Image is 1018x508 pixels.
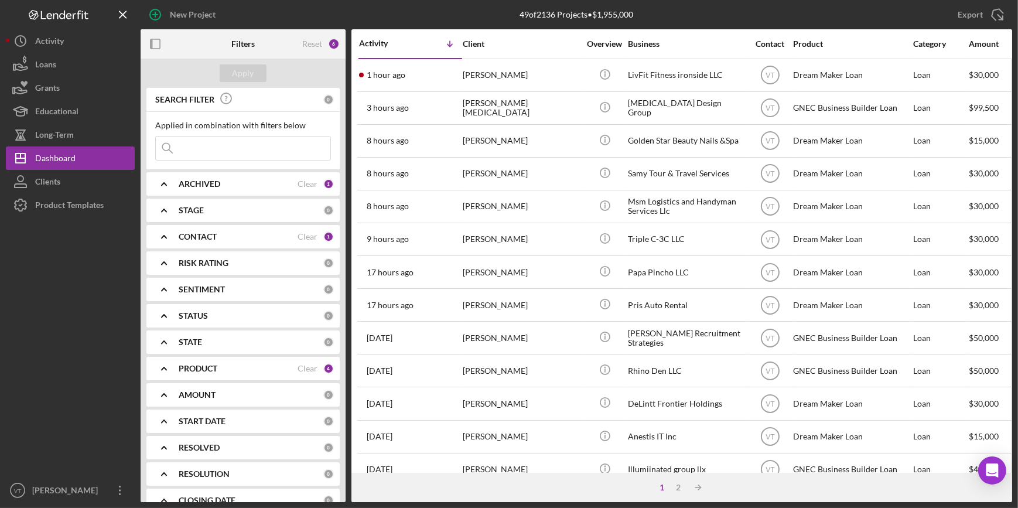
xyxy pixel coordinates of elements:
[793,289,910,321] div: Dream Maker Loan
[793,454,910,485] div: GNEC Business Builder Loan
[35,76,60,103] div: Grants
[969,39,1013,49] div: Amount
[179,179,220,189] b: ARCHIVED
[958,3,983,26] div: Export
[367,399,392,408] time: 2025-08-08 15:07
[323,205,334,216] div: 0
[179,258,228,268] b: RISK RATING
[766,236,775,244] text: VT
[35,53,56,79] div: Loans
[766,301,775,309] text: VT
[6,100,135,123] button: Educational
[628,60,745,91] div: LivFit Fitness ironside LLC
[463,421,580,452] div: [PERSON_NAME]
[367,268,414,277] time: 2025-08-11 02:58
[969,158,1013,189] div: $30,000
[155,121,331,130] div: Applied in combination with filters below
[179,496,235,505] b: CLOSING DATE
[35,170,60,196] div: Clients
[793,158,910,189] div: Dream Maker Loan
[302,39,322,49] div: Reset
[220,64,267,82] button: Apply
[793,355,910,386] div: GNEC Business Builder Loan
[583,39,627,49] div: Overview
[35,29,64,56] div: Activity
[35,193,104,220] div: Product Templates
[463,93,580,124] div: [PERSON_NAME][MEDICAL_DATA]
[367,202,409,211] time: 2025-08-11 11:46
[969,257,1013,288] div: $30,000
[367,103,409,112] time: 2025-08-11 16:42
[6,479,135,502] button: VT[PERSON_NAME]
[628,454,745,485] div: Illumiinated group llx
[463,39,580,49] div: Client
[323,337,334,347] div: 0
[6,123,135,146] a: Long-Term
[628,39,745,49] div: Business
[766,170,775,178] text: VT
[913,39,968,49] div: Category
[141,3,227,26] button: New Project
[654,483,670,492] div: 1
[6,170,135,193] a: Clients
[179,390,216,400] b: AMOUNT
[367,432,392,441] time: 2025-08-08 14:14
[628,355,745,386] div: Rhino Den LLC
[463,158,580,189] div: [PERSON_NAME]
[6,193,135,217] button: Product Templates
[14,487,21,494] text: VT
[793,421,910,452] div: Dream Maker Loan
[35,146,76,173] div: Dashboard
[6,53,135,76] button: Loans
[179,232,217,241] b: CONTACT
[6,29,135,53] a: Activity
[670,483,686,492] div: 2
[748,39,792,49] div: Contact
[793,125,910,156] div: Dream Maker Loan
[233,64,254,82] div: Apply
[367,301,414,310] time: 2025-08-11 02:27
[367,136,409,145] time: 2025-08-11 12:06
[793,224,910,255] div: Dream Maker Loan
[793,39,910,49] div: Product
[29,479,105,505] div: [PERSON_NAME]
[969,289,1013,321] div: $30,000
[793,191,910,222] div: Dream Maker Loan
[766,400,775,408] text: VT
[179,469,230,479] b: RESOLUTION
[913,125,968,156] div: Loan
[6,76,135,100] button: Grants
[628,388,745,419] div: DeLintt Frontier Holdings
[463,191,580,222] div: [PERSON_NAME]
[793,60,910,91] div: Dream Maker Loan
[463,355,580,386] div: [PERSON_NAME]
[913,289,968,321] div: Loan
[946,3,1012,26] button: Export
[367,169,409,178] time: 2025-08-11 12:00
[359,39,411,48] div: Activity
[969,224,1013,255] div: $30,000
[463,289,580,321] div: [PERSON_NAME]
[179,337,202,347] b: STATE
[6,146,135,170] button: Dashboard
[628,125,745,156] div: Golden Star Beauty Nails &Spa
[913,355,968,386] div: Loan
[913,158,968,189] div: Loan
[969,191,1013,222] div: $30,000
[463,224,580,255] div: [PERSON_NAME]
[323,179,334,189] div: 1
[913,60,968,91] div: Loan
[969,60,1013,91] div: $30,000
[628,257,745,288] div: Papa Pincho LLC
[367,70,405,80] time: 2025-08-11 18:16
[969,322,1013,353] div: $50,000
[766,71,775,80] text: VT
[913,93,968,124] div: Loan
[969,388,1013,419] div: $30,000
[323,495,334,506] div: 0
[766,268,775,277] text: VT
